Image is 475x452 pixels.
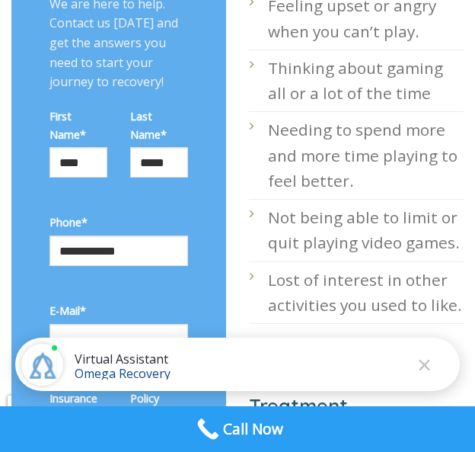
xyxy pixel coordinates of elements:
[130,107,188,143] label: Last Name*
[249,200,464,262] li: Not being able to limit or quit playing video games.
[49,302,188,319] label: E-Mail*
[249,50,464,113] li: Thinking about gaming all or a lot of the time
[49,213,188,231] label: Phone*
[223,418,283,441] span: Call Now
[49,107,107,143] label: First Name*
[249,367,464,418] h2: Gaming Addiction Treatment
[249,262,464,325] li: Lost of interest in other activities you used to like.
[249,112,464,200] li: Needing to spend more and more time playing to feel better.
